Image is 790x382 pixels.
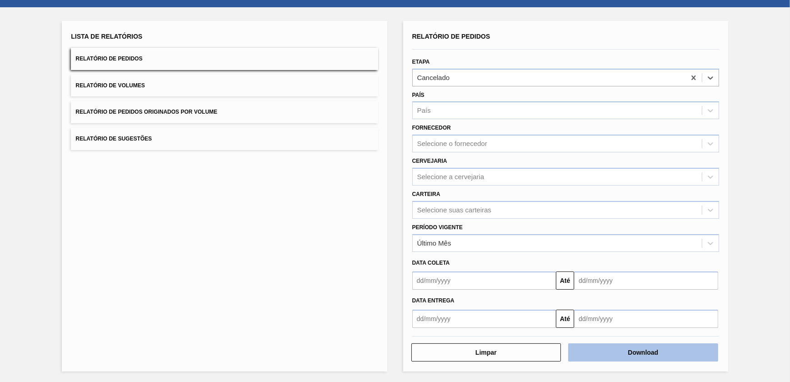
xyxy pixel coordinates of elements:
[71,48,378,70] button: Relatório de Pedidos
[412,92,425,98] label: País
[574,310,718,328] input: dd/mm/yyyy
[71,101,378,123] button: Relatório de Pedidos Originados por Volume
[75,82,145,89] span: Relatório de Volumes
[417,74,450,81] div: Cancelado
[417,107,431,115] div: País
[75,109,217,115] span: Relatório de Pedidos Originados por Volume
[417,140,487,148] div: Selecione o fornecedor
[568,343,718,362] button: Download
[412,260,450,266] span: Data coleta
[412,33,490,40] span: Relatório de Pedidos
[417,239,451,247] div: Último Mês
[75,55,142,62] span: Relatório de Pedidos
[556,271,574,290] button: Até
[412,271,556,290] input: dd/mm/yyyy
[71,75,378,97] button: Relatório de Volumes
[412,297,455,304] span: Data entrega
[412,310,556,328] input: dd/mm/yyyy
[71,33,142,40] span: Lista de Relatórios
[574,271,718,290] input: dd/mm/yyyy
[411,343,561,362] button: Limpar
[412,191,440,197] label: Carteira
[412,125,451,131] label: Fornecedor
[75,136,152,142] span: Relatório de Sugestões
[71,128,378,150] button: Relatório de Sugestões
[412,59,430,65] label: Etapa
[412,224,463,231] label: Período Vigente
[417,206,491,214] div: Selecione suas carteiras
[412,158,447,164] label: Cervejaria
[417,173,485,181] div: Selecione a cervejaria
[556,310,574,328] button: Até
